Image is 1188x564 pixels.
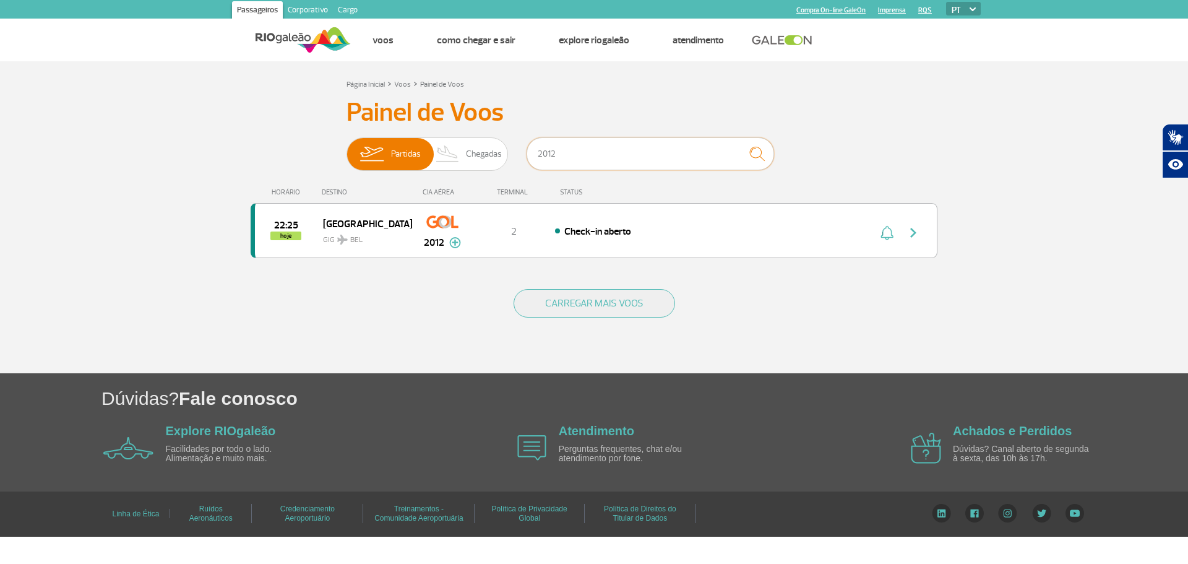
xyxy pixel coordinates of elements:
[333,1,363,21] a: Cargo
[429,138,466,170] img: slider-desembarque
[1032,504,1051,523] img: Twitter
[232,1,283,21] a: Passageiros
[254,188,322,196] div: HORÁRIO
[953,424,1072,438] a: Achados e Perdidos
[337,235,348,245] img: destiny_airplane.svg
[372,34,394,46] a: Voos
[323,228,402,246] span: GIG
[166,424,276,438] a: Explore RIOgaleão
[350,235,363,246] span: BEL
[559,424,634,438] a: Atendimento
[527,137,774,170] input: Voo, cidade ou cia aérea
[911,433,941,464] img: airplane icon
[559,445,701,464] p: Perguntas frequentes, chat e/ou atendimento por fone.
[322,188,412,196] div: DESTINO
[1162,124,1188,178] div: Plugin de acessibilidade da Hand Talk.
[564,225,631,238] span: Check-in aberto
[953,445,1095,464] p: Dúvidas? Canal aberto de segunda à sexta, das 10h às 17h.
[394,80,411,89] a: Voos
[166,445,308,464] p: Facilidades por todo o lado. Alimentação e muito mais.
[101,386,1188,411] h1: Dúvidas?
[270,232,301,240] span: hoje
[932,504,951,523] img: LinkedIn
[346,80,385,89] a: Página Inicial
[473,188,554,196] div: TERMINAL
[424,235,444,250] span: 2012
[411,188,473,196] div: CIA AÉREA
[280,500,335,527] a: Credenciamento Aeroportuário
[918,6,932,14] a: RQS
[559,34,629,46] a: Explore RIOgaleão
[1162,151,1188,178] button: Abrir recursos assistivos.
[387,76,392,90] a: >
[906,225,921,240] img: seta-direita-painel-voo.svg
[965,504,984,523] img: Facebook
[103,437,153,459] img: airplane icon
[283,1,333,21] a: Corporativo
[673,34,724,46] a: Atendimento
[1162,124,1188,151] button: Abrir tradutor de língua de sinais.
[189,500,233,527] a: Ruídos Aeronáuticos
[878,6,906,14] a: Imprensa
[554,188,655,196] div: STATUS
[514,289,675,318] button: CARREGAR MAIS VOOS
[420,80,464,89] a: Painel de Voos
[796,6,866,14] a: Compra On-line GaleOn
[413,76,418,90] a: >
[346,97,841,128] h3: Painel de Voos
[466,138,502,170] span: Chegadas
[880,225,893,240] img: sino-painel-voo.svg
[492,500,567,527] a: Política de Privacidade Global
[274,221,298,230] span: 2025-10-01 22:25:00
[998,504,1017,523] img: Instagram
[391,138,421,170] span: Partidas
[352,138,391,170] img: slider-embarque
[323,215,402,232] span: [GEOGRAPHIC_DATA]
[1065,504,1084,523] img: YouTube
[604,500,676,527] a: Política de Direitos do Titular de Dados
[112,505,159,523] a: Linha de Ética
[179,388,298,409] span: Fale conosco
[511,225,517,238] span: 2
[437,34,515,46] a: Como chegar e sair
[449,237,461,248] img: mais-info-painel-voo.svg
[517,435,546,461] img: airplane icon
[374,500,463,527] a: Treinamentos - Comunidade Aeroportuária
